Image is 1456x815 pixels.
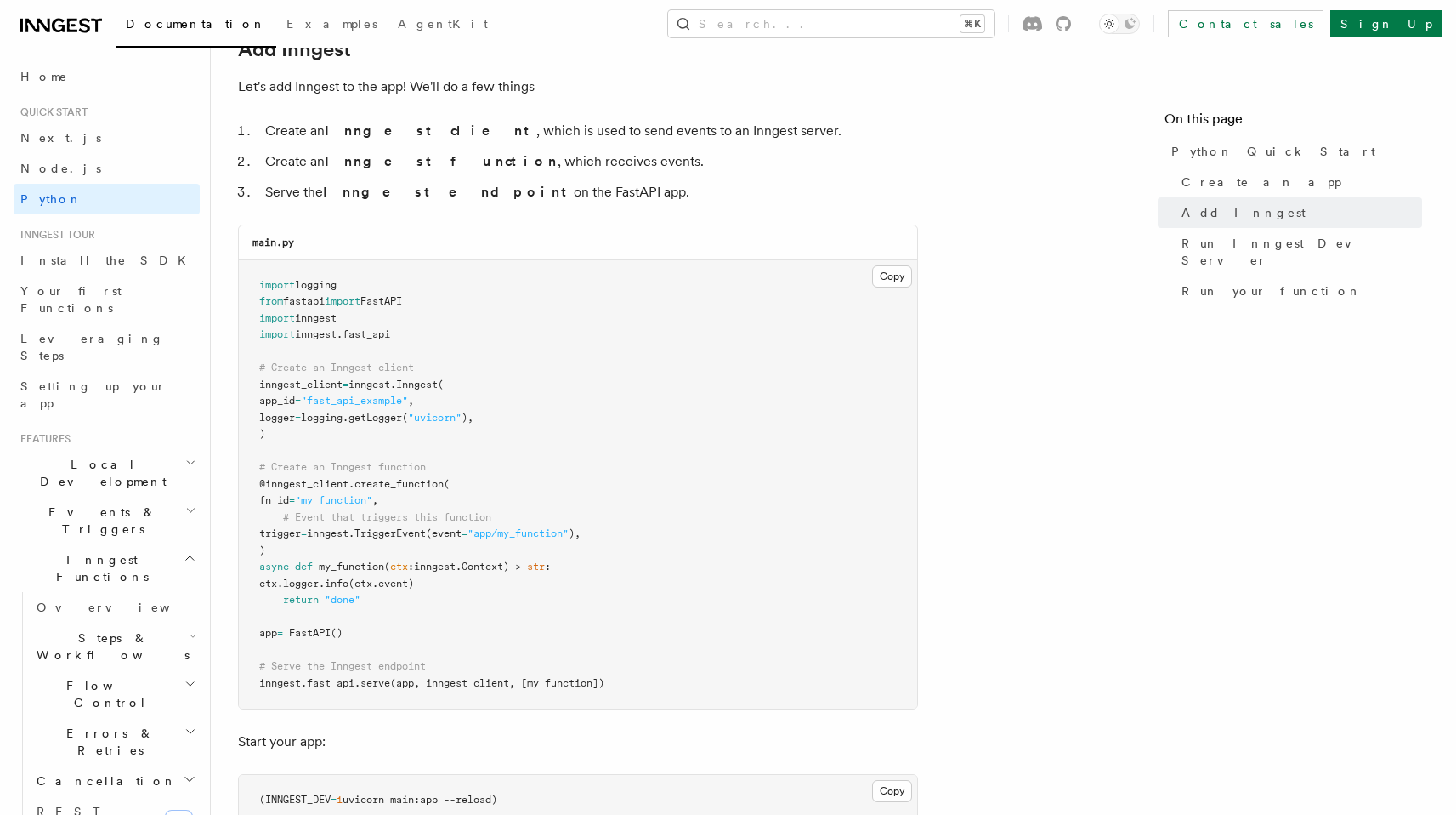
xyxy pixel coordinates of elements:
a: Add Inngest [1175,197,1422,228]
span: str [527,561,545,573]
span: Steps & Workflows [30,630,190,664]
span: ), [462,412,473,424]
span: 1 [337,794,343,806]
span: Flow Control [30,677,184,711]
span: @inngest_client [259,478,348,490]
span: logging [295,279,337,291]
span: Local Development [14,456,185,490]
a: Home [14,61,200,92]
span: inngest [295,312,337,324]
span: Inngest Functions [14,551,184,585]
a: Setting up your app [14,371,200,419]
span: = [295,412,301,424]
span: serve [360,677,390,689]
span: Examples [286,17,377,31]
span: . [277,578,283,590]
span: "my_function" [295,494,372,506]
span: () [331,627,343,639]
span: Setting up your app [20,379,167,410]
span: = [295,395,301,407]
span: Your first Functions [20,284,122,315]
button: Inngest Functions [14,544,200,592]
strong: Inngest client [325,123,536,139]
span: Overview [37,601,212,614]
button: Errors & Retries [30,718,200,766]
button: Steps & Workflows [30,623,200,670]
span: Events & Triggers [14,504,185,538]
p: Start your app: [238,730,918,754]
span: inngest_client [259,379,343,390]
span: . [319,578,325,590]
span: getLogger [348,412,402,424]
span: = [289,494,295,506]
span: ( [438,379,444,390]
span: (ctx.event) [348,578,414,590]
span: fn_id [259,494,289,506]
a: Sign Up [1330,10,1442,37]
span: inngest [348,379,390,390]
span: . [301,677,307,689]
span: Home [20,68,68,85]
a: Leveraging Steps [14,323,200,371]
span: (INNGEST_DEV [259,794,331,806]
button: Flow Control [30,670,200,718]
span: AgentKit [398,17,488,31]
span: inngest [414,561,456,573]
span: Documentation [126,17,266,31]
span: fast_api [307,677,354,689]
span: Add Inngest [1181,204,1306,221]
span: logger [283,578,319,590]
span: Install the SDK [20,254,196,267]
span: create_function [354,478,444,490]
span: ( [384,561,390,573]
span: = [462,527,467,539]
span: async [259,561,289,573]
button: Events & Triggers [14,497,200,544]
span: Features [14,432,71,446]
a: Create an app [1175,167,1422,197]
a: Your first Functions [14,276,200,323]
span: # Event that triggers this function [283,511,491,523]
span: = [277,627,283,639]
span: = [331,794,337,806]
a: Install the SDK [14,245,200,276]
span: fastapi [283,295,325,307]
span: info [325,578,348,590]
span: Cancellation [30,772,177,789]
button: Copy [872,265,912,288]
a: AgentKit [388,5,498,46]
span: Context) [462,561,509,573]
strong: Inngest endpoint [323,184,574,200]
a: Overview [30,592,200,623]
button: Search...⌘K [668,10,994,37]
button: Toggle dark mode [1099,14,1140,34]
span: Quick start [14,105,88,119]
span: # Serve the Inngest endpoint [259,660,426,672]
span: return [283,594,319,606]
a: Run your function [1175,276,1422,306]
span: Inngest tour [14,228,95,242]
span: Python Quick Start [1171,143,1375,160]
span: Next.js [20,131,101,145]
span: "done" [325,594,360,606]
a: Python [14,184,200,214]
span: Node.js [20,162,101,175]
span: Leveraging Steps [20,332,164,362]
button: Local Development [14,449,200,497]
span: . [456,561,462,573]
span: my_function [319,561,384,573]
span: Inngest [396,379,438,390]
button: Cancellation [30,766,200,796]
span: : [408,561,414,573]
span: . [354,677,360,689]
span: ) [259,428,265,440]
span: (app, inngest_client, [my_function]) [390,677,604,689]
span: app [259,627,277,639]
span: inngest [259,677,301,689]
span: . [390,379,396,390]
kbd: ⌘K [960,15,984,32]
span: Errors & Retries [30,725,184,759]
span: "app/my_function" [467,527,569,539]
span: uvicorn main:app --reload) [343,794,497,806]
span: (event [426,527,462,539]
